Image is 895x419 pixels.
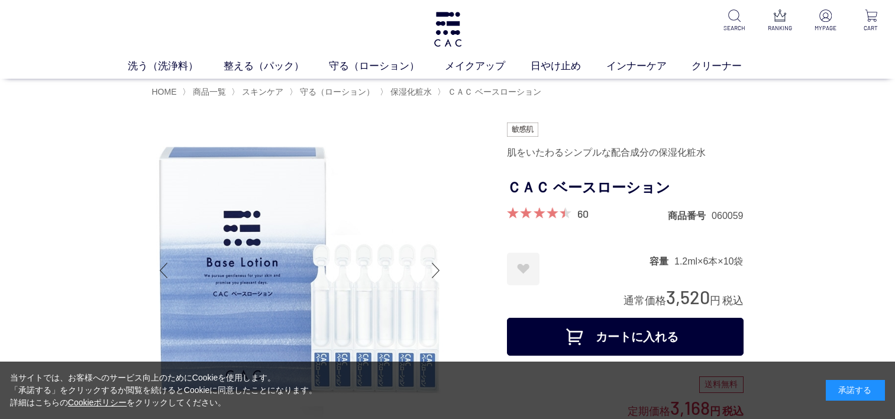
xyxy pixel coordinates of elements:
[448,87,541,96] span: ＣＡＣ ベースローション
[606,59,692,74] a: インナーケア
[668,209,712,222] dt: 商品番号
[152,87,177,96] a: HOME
[231,86,286,98] li: 〉
[240,87,283,96] a: スキンケア
[507,143,744,163] div: 肌をいたわるシンプルな配合成分の保湿化粧水
[300,87,374,96] span: 守る（ローション）
[190,87,226,96] a: 商品一覧
[68,398,127,407] a: Cookieポリシー
[432,12,463,47] img: logo
[712,209,743,222] dd: 060059
[329,59,445,74] a: 守る（ローション）
[826,380,885,401] div: 承諾する
[811,9,840,33] a: MYPAGE
[857,9,886,33] a: CART
[152,247,176,294] div: Previous slide
[765,9,794,33] a: RANKING
[722,295,744,307] span: 税込
[242,87,283,96] span: スキンケア
[507,123,539,137] img: 敏感肌
[692,59,767,74] a: クリーナー
[577,207,589,220] a: 60
[666,286,710,308] span: 3,520
[390,87,432,96] span: 保湿化粧水
[720,24,749,33] p: SEARCH
[857,24,886,33] p: CART
[623,295,666,307] span: 通常価格
[10,372,318,409] div: 当サイトでは、お客様へのサービス向上のためにCookieを使用します。 「承諾する」をクリックするか閲覧を続けるとCookieに同意したことになります。 詳細はこちらの をクリックしてください。
[674,255,744,267] dd: 1.2ml×6本×10袋
[445,87,541,96] a: ＣＡＣ ベースローション
[811,24,840,33] p: MYPAGE
[298,87,374,96] a: 守る（ローション）
[128,59,224,74] a: 洗う（洗浄料）
[507,175,744,201] h1: ＣＡＣ ベースローション
[507,318,744,356] button: カートに入れる
[182,86,229,98] li: 〉
[224,59,329,74] a: 整える（パック）
[424,247,448,294] div: Next slide
[531,59,606,74] a: 日やけ止め
[380,86,435,98] li: 〉
[152,123,448,418] img: ＣＡＣ ベースローション
[507,253,539,285] a: お気に入りに登録する
[193,87,226,96] span: 商品一覧
[289,86,377,98] li: 〉
[650,255,674,267] dt: 容量
[437,86,544,98] li: 〉
[710,295,720,307] span: 円
[720,9,749,33] a: SEARCH
[445,59,531,74] a: メイクアップ
[765,24,794,33] p: RANKING
[388,87,432,96] a: 保湿化粧水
